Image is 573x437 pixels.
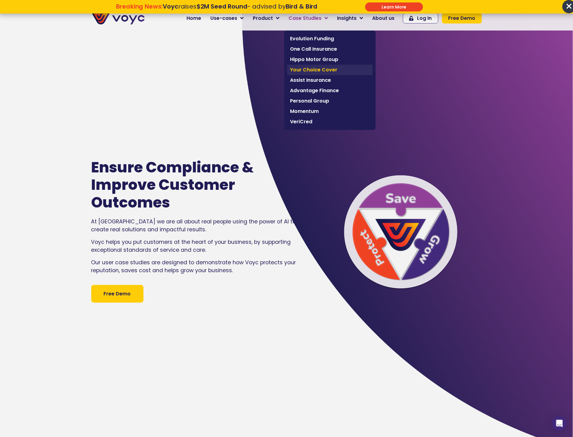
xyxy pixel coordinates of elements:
[287,54,373,65] a: Hippo Motor Group
[182,12,206,24] a: Home
[365,2,423,12] div: Submit
[81,49,102,56] span: Job title
[206,12,248,24] a: Use-cases
[81,24,96,31] span: Phone
[290,56,370,63] span: Hippo Motor Group
[448,16,476,21] span: Free Demo
[91,159,282,211] h1: Ensure Compliance & Improve Customer Outcomes
[248,12,284,24] a: Product
[287,34,373,44] a: Evolution Funding
[116,2,163,11] strong: Breaking News:
[368,12,399,24] a: About us
[287,44,373,54] a: One Call Insurance
[91,258,300,275] p: Our user case studies are designed to demonstrate how Voyc protects your reputation, saves cost a...
[287,65,373,75] a: Your Choice Cover
[286,2,318,11] strong: Bird & Bird
[91,218,300,234] p: At [GEOGRAPHIC_DATA] we are all about real people using the power of AI to create real solutions ...
[85,3,348,17] div: Breaking News: Voyc raises $2M Seed Round - advised by Bird & Bird
[211,15,238,22] span: Use-cases
[287,75,373,85] a: Assist Insurance
[290,97,370,105] span: Personal Group
[91,238,300,254] p: Voyc helps you put customers at the heart of your business, by supporting exceptional standards o...
[403,13,438,23] a: Log In
[552,416,567,431] div: Open Intercom Messenger
[442,13,482,23] a: Free Demo
[187,15,201,22] span: Home
[163,2,317,11] span: raises - advised by
[290,45,370,53] span: One Call Insurance
[287,106,373,117] a: Momentum
[104,290,131,298] span: Free Demo
[253,15,273,22] span: Product
[289,15,322,22] span: Case Studies
[333,12,368,24] a: Insights
[287,96,373,106] a: Personal Group
[126,127,154,133] a: Privacy Policy
[91,12,145,24] img: voyc-full-logo
[290,87,370,94] span: Advantage Finance
[287,117,373,127] a: VeriCred
[163,2,178,11] strong: Voyc
[290,35,370,42] span: Evolution Funding
[197,2,248,11] strong: $2M Seed Round
[417,16,432,21] span: Log In
[91,285,143,303] a: Free Demo
[290,118,370,125] span: VeriCred
[290,108,370,115] span: Momentum
[284,12,333,24] a: Case Studies
[290,66,370,74] span: Your Choice Cover
[372,15,395,22] span: About us
[290,77,370,84] span: Assist Insurance
[337,15,357,22] span: Insights
[287,85,373,96] a: Advantage Finance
